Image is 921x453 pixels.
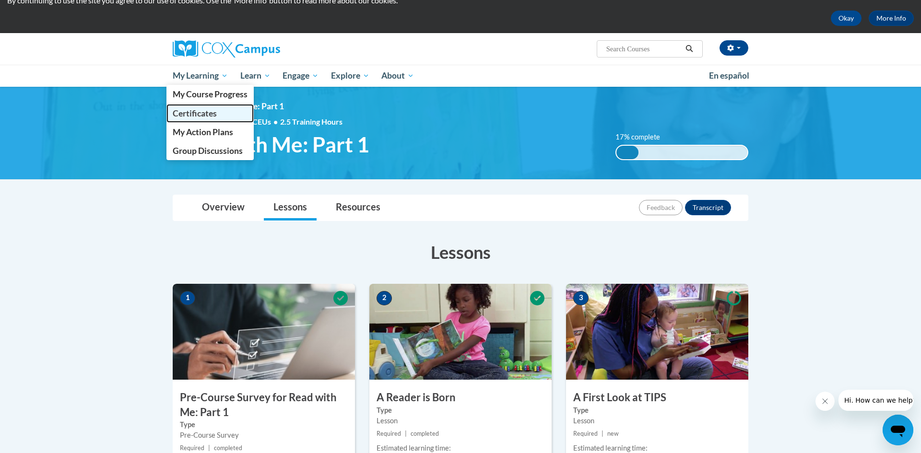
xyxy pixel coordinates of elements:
[709,70,749,81] span: En español
[331,70,369,81] span: Explore
[180,291,195,305] span: 1
[602,430,603,437] span: |
[173,40,355,58] a: Cox Campus
[173,284,355,380] img: Course Image
[377,291,392,305] span: 2
[234,65,277,87] a: Learn
[573,291,589,305] span: 3
[166,104,254,123] a: Certificates
[180,444,204,452] span: Required
[173,146,243,156] span: Group Discussions
[325,65,376,87] a: Explore
[173,127,233,137] span: My Action Plans
[815,392,835,411] iframe: Close message
[376,65,421,87] a: About
[173,70,228,81] span: My Learning
[616,146,638,159] div: 17% complete
[273,117,278,126] span: •
[703,66,756,86] a: En español
[566,284,748,380] img: Course Image
[173,390,355,420] h3: Pre-Course Survey for Read with Me: Part 1
[166,85,254,104] a: My Course Progress
[173,108,217,118] span: Certificates
[639,200,683,215] button: Feedback
[276,65,325,87] a: Engage
[264,195,317,221] a: Lessons
[615,132,671,142] label: 17% complete
[173,89,248,99] span: My Course Progress
[166,141,254,160] a: Group Discussions
[573,416,741,426] div: Lesson
[411,430,439,437] span: completed
[682,43,697,55] button: Search
[326,195,390,221] a: Resources
[605,43,682,55] input: Search Courses
[173,40,280,58] img: Cox Campus
[240,70,271,81] span: Learn
[280,117,342,126] span: 2.5 Training Hours
[566,390,748,405] h3: A First Look at TIPS
[214,444,242,452] span: completed
[6,7,78,14] span: Hi. How can we help?
[607,430,619,437] span: new
[180,430,348,441] div: Pre-Course Survey
[180,419,348,430] label: Type
[166,123,254,141] a: My Action Plans
[831,11,862,26] button: Okay
[236,116,280,127] span: 0.30 CEUs
[685,200,731,215] button: Transcript
[158,65,763,87] div: Main menu
[883,415,913,445] iframe: Button to launch messaging window
[869,11,914,26] a: More Info
[173,240,748,264] h3: Lessons
[369,284,552,380] img: Course Image
[369,390,552,405] h3: A Reader is Born
[381,70,414,81] span: About
[283,70,319,81] span: Engage
[166,65,234,87] a: My Learning
[192,195,254,221] a: Overview
[405,430,407,437] span: |
[838,390,913,411] iframe: Message from company
[573,430,598,437] span: Required
[173,132,369,157] span: Read with Me: Part 1
[720,40,748,56] button: Account Settings
[377,430,401,437] span: Required
[208,444,210,452] span: |
[377,416,544,426] div: Lesson
[573,405,741,416] label: Type
[377,405,544,416] label: Type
